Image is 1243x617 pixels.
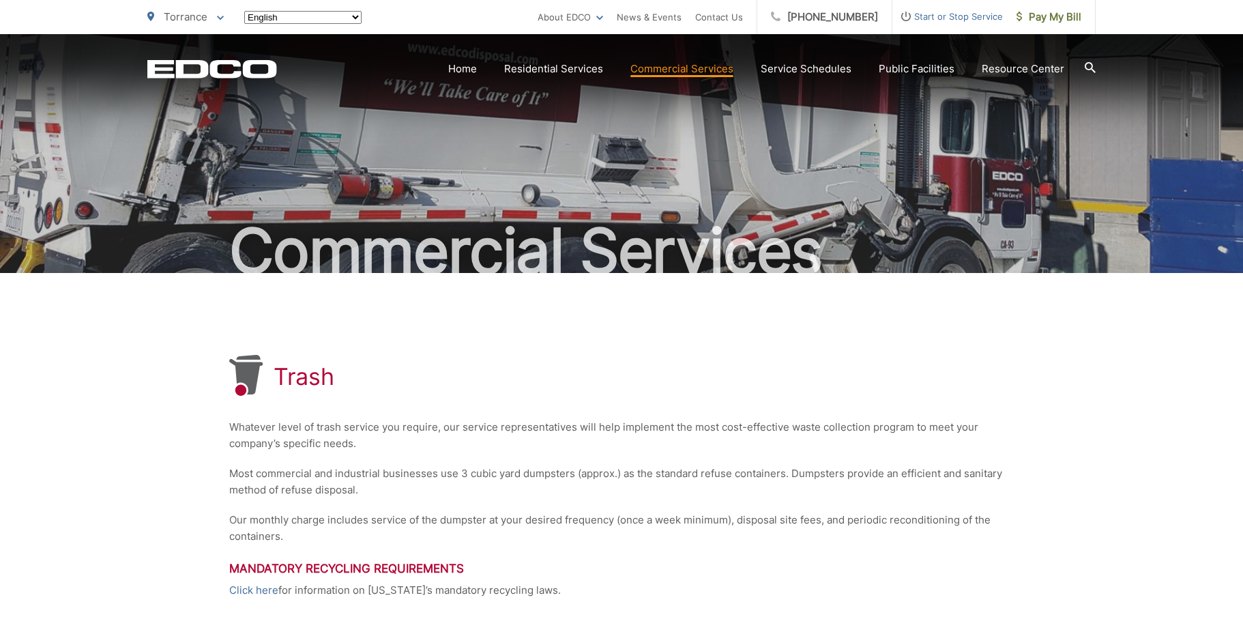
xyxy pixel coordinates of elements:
h1: Trash [274,363,334,390]
a: Commercial Services [630,61,733,77]
a: EDCD logo. Return to the homepage. [147,59,277,78]
p: for information on [US_STATE]’s mandatory recycling laws. [229,582,1014,599]
select: Select a language [244,11,362,24]
a: Residential Services [504,61,603,77]
a: Resource Center [982,61,1064,77]
a: News & Events [617,9,682,25]
a: Service Schedules [761,61,851,77]
p: Our monthly charge includes service of the dumpster at your desired frequency (once a week minimu... [229,512,1014,545]
h2: Commercial Services [147,217,1096,285]
a: Public Facilities [879,61,954,77]
span: Torrance [164,10,207,23]
span: Pay My Bill [1017,9,1081,25]
h3: Mandatory Recycling Requirements [229,562,1014,575]
a: Click here [229,582,278,599]
a: Contact Us [695,9,743,25]
a: Home [448,61,477,77]
p: Whatever level of trash service you require, our service representatives will help implement the ... [229,419,1014,452]
a: About EDCO [538,9,603,25]
p: Most commercial and industrial businesses use 3 cubic yard dumpsters (approx.) as the standard re... [229,465,1014,498]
